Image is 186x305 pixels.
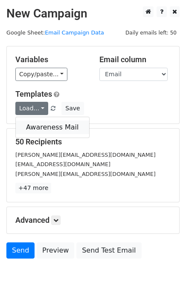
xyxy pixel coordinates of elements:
[122,28,180,37] span: Daily emails left: 50
[99,55,171,64] h5: Email column
[6,29,104,36] small: Google Sheet:
[15,216,171,225] h5: Advanced
[6,6,180,21] h2: New Campaign
[15,161,110,167] small: [EMAIL_ADDRESS][DOMAIN_NAME]
[15,183,51,193] a: +47 more
[15,55,87,64] h5: Variables
[45,29,104,36] a: Email Campaign Data
[122,29,180,36] a: Daily emails left: 50
[15,89,52,98] a: Templates
[15,68,67,81] a: Copy/paste...
[6,242,35,259] a: Send
[16,121,89,134] a: Awareness Mail
[61,102,84,115] button: Save
[37,242,74,259] a: Preview
[76,242,141,259] a: Send Test Email
[15,102,48,115] a: Load...
[143,264,186,305] iframe: Chat Widget
[15,171,156,177] small: [PERSON_NAME][EMAIL_ADDRESS][DOMAIN_NAME]
[15,137,171,147] h5: 50 Recipients
[15,152,156,158] small: [PERSON_NAME][EMAIL_ADDRESS][DOMAIN_NAME]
